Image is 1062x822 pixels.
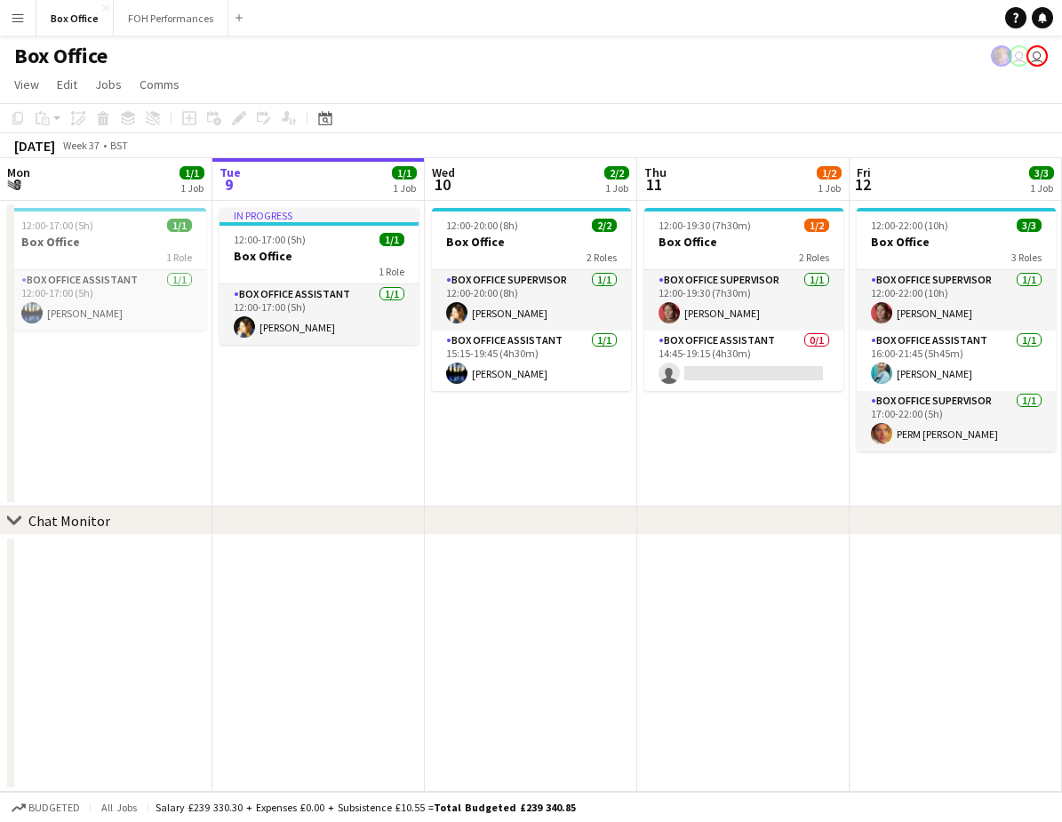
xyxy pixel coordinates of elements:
span: Wed [432,164,455,180]
div: BST [110,139,128,152]
app-card-role: Box Office Supervisor1/112:00-22:00 (10h)[PERSON_NAME] [857,270,1056,331]
span: 12:00-20:00 (8h) [446,219,518,232]
span: Mon [7,164,30,180]
span: Comms [140,76,180,92]
app-job-card: In progress12:00-17:00 (5h)1/1Box Office1 RoleBox Office Assistant1/112:00-17:00 (5h)[PERSON_NAME] [220,208,419,345]
span: 3/3 [1017,219,1042,232]
span: 1 Role [379,265,404,278]
span: Fri [857,164,871,180]
span: 11 [642,174,667,195]
span: Tue [220,164,241,180]
h3: Box Office [7,234,206,250]
span: 8 [4,174,30,195]
span: 12:00-17:00 (5h) [234,233,306,246]
div: Chat Monitor [28,512,110,530]
span: 2 Roles [587,251,617,264]
span: All jobs [98,801,140,814]
app-job-card: 12:00-19:30 (7h30m)1/2Box Office2 RolesBox Office Supervisor1/112:00-19:30 (7h30m)[PERSON_NAME]Bo... [644,208,843,391]
button: Budgeted [9,798,83,818]
span: 1/1 [392,166,417,180]
span: 3 Roles [1011,251,1042,264]
app-user-avatar: Millie Haldane [1026,45,1048,67]
span: 9 [217,174,241,195]
app-job-card: 12:00-20:00 (8h)2/2Box Office2 RolesBox Office Supervisor1/112:00-20:00 (8h)[PERSON_NAME]Box Offi... [432,208,631,391]
span: Thu [644,164,667,180]
h3: Box Office [432,234,631,250]
span: 12:00-19:30 (7h30m) [659,219,751,232]
span: 3/3 [1029,166,1054,180]
div: 1 Job [1030,181,1053,195]
a: Edit [50,73,84,96]
span: Jobs [95,76,122,92]
span: 12:00-22:00 (10h) [871,219,948,232]
h1: Box Office [14,43,108,69]
span: 2/2 [604,166,629,180]
h3: Box Office [857,234,1056,250]
div: [DATE] [14,137,55,155]
div: In progress [220,208,419,222]
span: View [14,76,39,92]
button: Box Office [36,1,114,36]
span: Total Budgeted £239 340.85 [434,801,576,814]
div: Salary £239 330.30 + Expenses £0.00 + Subsistence £10.55 = [156,801,576,814]
span: 1/2 [817,166,842,180]
h3: Box Office [220,248,419,264]
app-user-avatar: Frazer Mclean [991,45,1012,67]
button: FOH Performances [114,1,228,36]
app-card-role: Box Office Supervisor1/112:00-19:30 (7h30m)[PERSON_NAME] [644,270,843,331]
span: Week 37 [59,139,103,152]
a: Jobs [88,73,129,96]
div: 1 Job [818,181,841,195]
app-card-role: Box Office Assistant1/116:00-21:45 (5h45m)[PERSON_NAME] [857,331,1056,391]
span: 2 Roles [799,251,829,264]
div: 1 Job [180,181,204,195]
a: View [7,73,46,96]
h3: Box Office [644,234,843,250]
a: Comms [132,73,187,96]
app-card-role: Box Office Assistant1/115:15-19:45 (4h30m)[PERSON_NAME] [432,331,631,391]
span: 10 [429,174,455,195]
app-card-role: Box Office Assistant0/114:45-19:15 (4h30m) [644,331,843,391]
span: 1/1 [379,233,404,246]
app-card-role: Box Office Assistant1/112:00-17:00 (5h)[PERSON_NAME] [220,284,419,345]
span: 12:00-17:00 (5h) [21,219,93,232]
app-card-role: Box Office Supervisor1/112:00-20:00 (8h)[PERSON_NAME] [432,270,631,331]
span: 2/2 [592,219,617,232]
span: 12 [854,174,871,195]
span: 1/1 [180,166,204,180]
app-job-card: 12:00-22:00 (10h)3/3Box Office3 RolesBox Office Supervisor1/112:00-22:00 (10h)[PERSON_NAME]Box Of... [857,208,1056,451]
app-user-avatar: Millie Haldane [1009,45,1030,67]
span: Budgeted [28,802,80,814]
span: Edit [57,76,77,92]
app-job-card: 12:00-17:00 (5h)1/1Box Office1 RoleBox Office Assistant1/112:00-17:00 (5h)[PERSON_NAME] [7,208,206,331]
div: 1 Job [605,181,628,195]
span: 1/2 [804,219,829,232]
span: 1 Role [166,251,192,264]
app-card-role: Box Office Supervisor1/117:00-22:00 (5h)PERM [PERSON_NAME] [857,391,1056,451]
app-card-role: Box Office Assistant1/112:00-17:00 (5h)[PERSON_NAME] [7,270,206,331]
div: 1 Job [393,181,416,195]
span: 1/1 [167,219,192,232]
